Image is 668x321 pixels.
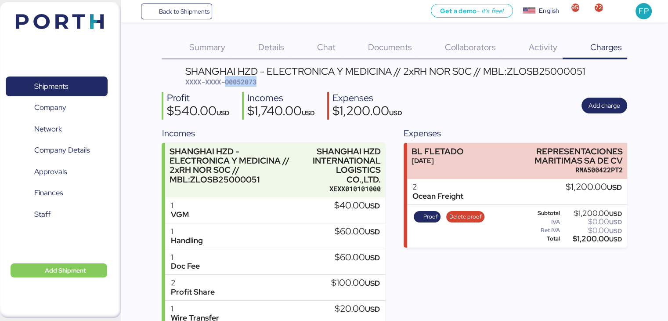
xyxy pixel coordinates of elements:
[639,5,648,17] span: FP
[414,211,441,223] button: Proof
[365,304,380,314] span: USD
[365,227,380,237] span: USD
[217,109,230,117] span: USD
[423,212,438,222] span: Proof
[303,147,381,184] div: SHANGHAI HZD INTERNATIONAL LOGISTICS CO.,LTD.
[34,208,51,221] span: Staff
[317,41,335,53] span: Chat
[332,105,402,120] div: $1,200.00
[170,262,199,271] div: Doc Fee
[45,265,86,276] span: Add Shipment
[185,66,585,76] div: SHANGHAI HZD - ELECTRONICA Y MEDICINA // 2xRH NOR S0C // MBL:ZLOSB25000051
[389,109,402,117] span: USD
[6,119,108,139] a: Network
[247,92,315,105] div: Incomes
[539,6,559,15] div: English
[412,192,463,201] div: Ocean Freight
[34,123,62,135] span: Network
[335,304,380,314] div: $20.00
[170,253,199,262] div: 1
[170,210,188,219] div: VGM
[527,236,560,242] div: Total
[529,41,557,53] span: Activity
[34,101,66,114] span: Company
[167,105,230,120] div: $540.00
[412,147,464,156] div: BL FLETADO
[170,147,298,184] div: SHANGHAI HZD - ELECTRONICA Y MEDICINA // 2xRH NOR S0C // MBL:ZLOSB25000051
[11,263,107,277] button: Add Shipment
[566,182,622,192] div: $1,200.00
[365,253,380,263] span: USD
[303,184,381,193] div: XEXX010101000
[6,77,108,97] a: Shipments
[170,236,202,245] div: Handling
[126,4,141,19] button: Menu
[609,227,622,235] span: USD
[6,140,108,160] a: Company Details
[368,41,412,53] span: Documents
[34,80,68,93] span: Shipments
[34,165,67,178] span: Approvals
[527,210,560,216] div: Subtotal
[141,4,213,19] a: Back to Shipments
[159,6,209,17] span: Back to Shipments
[335,227,380,237] div: $60.00
[170,304,219,314] div: 1
[581,98,627,113] button: Add charge
[527,227,560,233] div: Ret IVA
[609,235,622,243] span: USD
[170,227,202,236] div: 1
[590,41,621,53] span: Charges
[34,186,63,199] span: Finances
[170,201,188,210] div: 1
[589,100,620,111] span: Add charge
[170,288,214,297] div: Profit Share
[365,278,380,288] span: USD
[170,278,214,288] div: 2
[247,105,315,120] div: $1,740.00
[335,253,380,263] div: $60.00
[562,219,622,225] div: $0.00
[334,201,380,211] div: $40.00
[189,41,225,53] span: Summary
[332,92,402,105] div: Expenses
[562,210,622,217] div: $1,200.00
[365,201,380,211] span: USD
[609,210,622,218] span: USD
[562,227,622,234] div: $0.00
[609,218,622,226] span: USD
[331,278,380,288] div: $100.00
[6,183,108,203] a: Finances
[167,92,230,105] div: Profit
[412,156,464,165] div: [DATE]
[302,109,315,117] span: USD
[445,41,496,53] span: Collaborators
[412,182,463,192] div: 2
[607,182,622,192] span: USD
[162,127,385,140] div: Incomes
[6,204,108,225] a: Staff
[449,212,482,222] span: Delete proof
[34,144,90,157] span: Company Details
[446,211,484,223] button: Delete proof
[404,127,627,140] div: Expenses
[258,41,284,53] span: Details
[6,98,108,118] a: Company
[527,219,560,225] div: IVA
[562,236,622,242] div: $1,200.00
[6,162,108,182] a: Approvals
[496,147,623,165] div: REPRESENTACIONES MARITIMAS SA DE CV
[185,77,256,86] span: XXXX-XXXX-O0052073
[496,165,623,175] div: RMA500422PT2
